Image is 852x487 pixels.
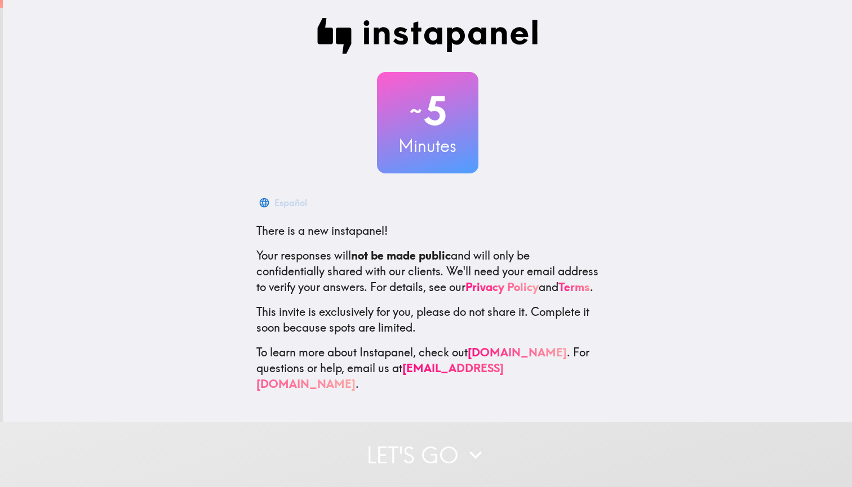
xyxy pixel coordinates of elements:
button: Español [256,191,312,214]
a: Privacy Policy [465,280,539,294]
a: [DOMAIN_NAME] [468,345,567,359]
h3: Minutes [377,134,478,158]
a: Terms [558,280,590,294]
img: Instapanel [317,18,538,54]
div: Español [274,195,307,211]
p: Your responses will and will only be confidentially shared with our clients. We'll need your emai... [256,248,599,295]
a: [EMAIL_ADDRESS][DOMAIN_NAME] [256,361,504,391]
p: This invite is exclusively for you, please do not share it. Complete it soon because spots are li... [256,304,599,336]
b: not be made public [351,248,451,262]
span: There is a new instapanel! [256,224,388,238]
h2: 5 [377,88,478,134]
span: ~ [408,94,424,128]
p: To learn more about Instapanel, check out . For questions or help, email us at . [256,345,599,392]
